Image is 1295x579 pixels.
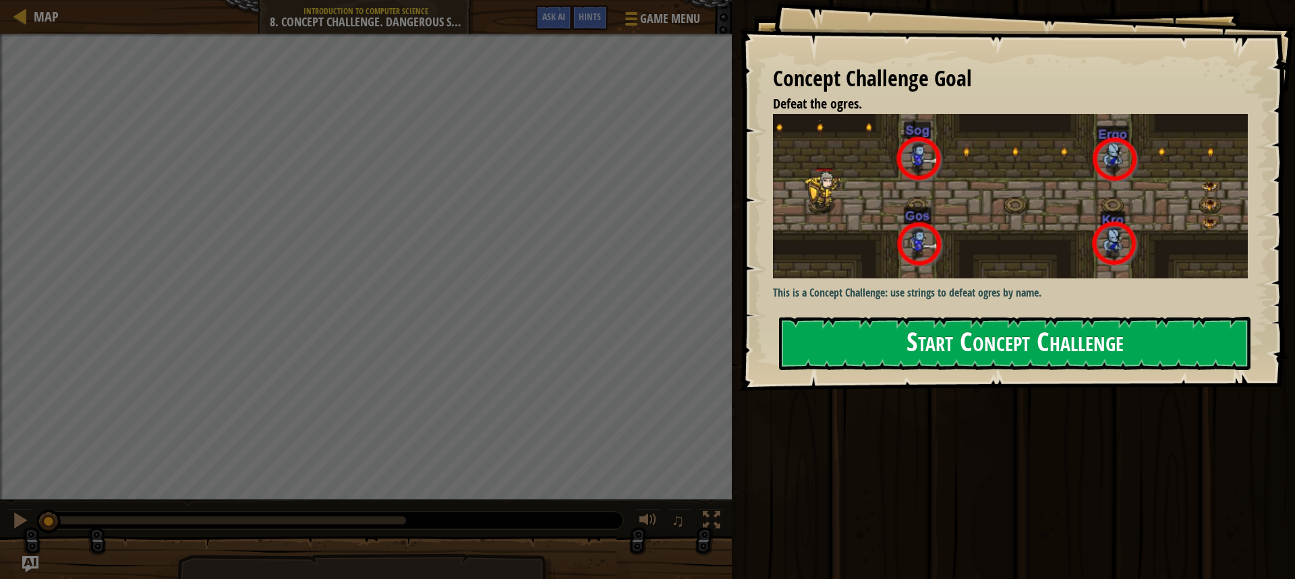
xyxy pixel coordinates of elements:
button: Ctrl + P: Pause [7,508,34,536]
p: This is a Concept Challenge: use strings to defeat ogres by name. [773,285,1258,301]
button: Ask AI [536,5,572,30]
button: Adjust volume [635,508,662,536]
button: Start Concept Challenge [779,317,1250,370]
button: Ask AI [22,556,38,572]
button: ♫ [668,508,691,536]
span: Hints [579,10,601,23]
li: Defeat the ogres. [756,94,1244,114]
div: Concept Challenge Goal [773,63,1248,94]
span: Map [34,7,59,26]
span: Game Menu [640,10,700,28]
a: Map [27,7,59,26]
img: Dangerous steps new [773,114,1258,278]
button: Game Menu [614,5,708,37]
span: Defeat the ogres. [773,94,862,113]
span: Ask AI [542,10,565,23]
span: ♫ [671,510,685,530]
button: Toggle fullscreen [698,508,725,536]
